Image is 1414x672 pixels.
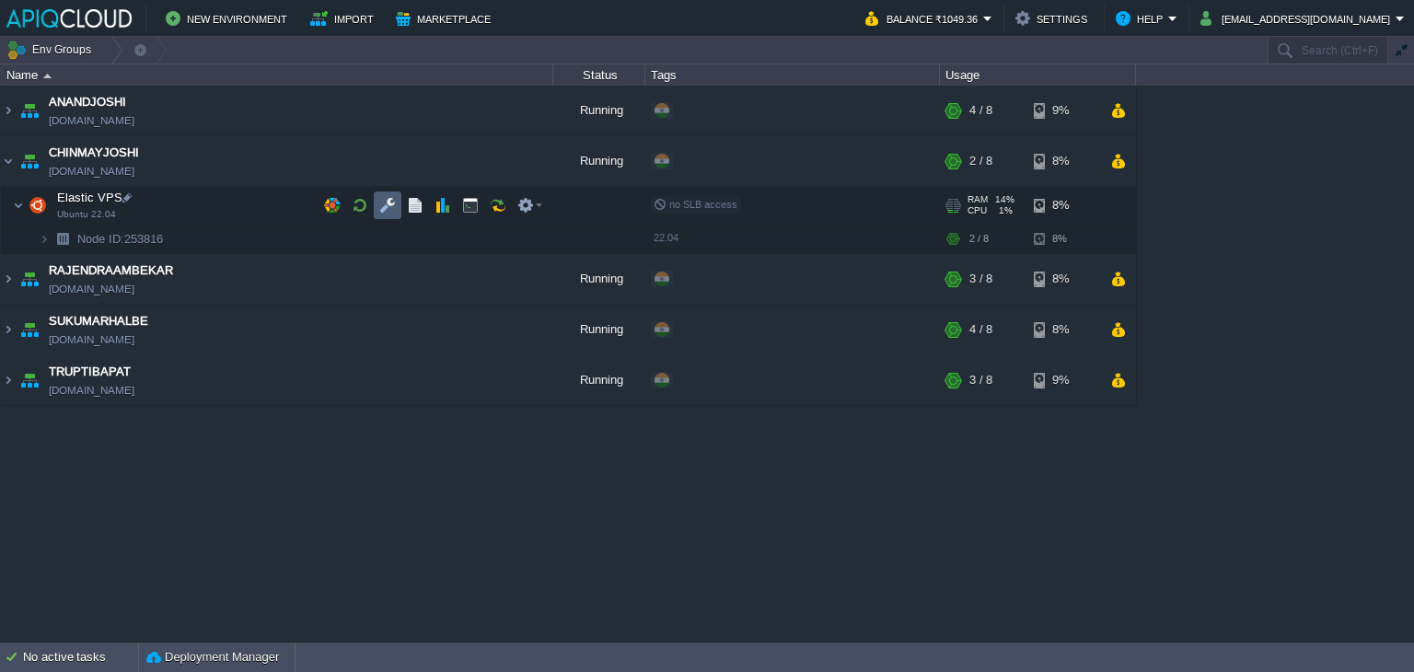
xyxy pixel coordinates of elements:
img: AMDAwAAAACH5BAEAAAAALAAAAAABAAEAAAICRAEAOw== [17,86,42,135]
div: 9% [1034,355,1094,405]
span: 253816 [75,231,166,247]
button: New Environment [166,7,293,29]
img: APIQCloud [6,9,132,28]
a: [DOMAIN_NAME] [49,111,134,130]
div: 8% [1034,136,1094,186]
div: 8% [1034,187,1094,224]
div: 3 / 8 [969,254,992,304]
div: 8% [1034,305,1094,354]
img: AMDAwAAAACH5BAEAAAAALAAAAAABAAEAAAICRAEAOw== [1,254,16,304]
img: AMDAwAAAACH5BAEAAAAALAAAAAABAAEAAAICRAEAOw== [50,225,75,253]
div: No active tasks [23,643,138,672]
span: Elastic VPS [55,190,125,205]
img: AMDAwAAAACH5BAEAAAAALAAAAAABAAEAAAICRAEAOw== [39,225,50,253]
button: Settings [1015,7,1093,29]
img: AMDAwAAAACH5BAEAAAAALAAAAAABAAEAAAICRAEAOw== [17,136,42,186]
span: 1% [994,205,1013,216]
img: AMDAwAAAACH5BAEAAAAALAAAAAABAAEAAAICRAEAOw== [13,187,24,224]
a: [DOMAIN_NAME] [49,330,134,349]
span: 22.04 [654,232,678,243]
div: Running [553,254,645,304]
button: [EMAIL_ADDRESS][DOMAIN_NAME] [1200,7,1396,29]
a: [DOMAIN_NAME] [49,381,134,400]
a: CHINMAYJOSHI [49,144,139,162]
img: AMDAwAAAACH5BAEAAAAALAAAAAABAAEAAAICRAEAOw== [17,254,42,304]
a: TRUPTIBAPAT [49,363,131,381]
a: RAJENDRAAMBEKAR [49,261,173,280]
span: RAM [968,194,988,205]
img: AMDAwAAAACH5BAEAAAAALAAAAAABAAEAAAICRAEAOw== [1,136,16,186]
span: CPU [968,205,987,216]
div: 2 / 8 [969,225,989,253]
span: Node ID: [77,232,124,246]
a: [DOMAIN_NAME] [49,280,134,298]
img: AMDAwAAAACH5BAEAAAAALAAAAAABAAEAAAICRAEAOw== [1,86,16,135]
div: Name [2,64,552,86]
button: Help [1116,7,1168,29]
a: SUKUMARHALBE [49,312,148,330]
button: Env Groups [6,37,98,63]
a: Node ID:253816 [75,231,166,247]
span: no SLB access [654,199,737,210]
img: AMDAwAAAACH5BAEAAAAALAAAAAABAAEAAAICRAEAOw== [17,305,42,354]
div: Tags [646,64,939,86]
button: Marketplace [396,7,496,29]
div: Running [553,136,645,186]
img: AMDAwAAAACH5BAEAAAAALAAAAAABAAEAAAICRAEAOw== [17,355,42,405]
img: AMDAwAAAACH5BAEAAAAALAAAAAABAAEAAAICRAEAOw== [1,305,16,354]
div: 3 / 8 [969,355,992,405]
span: 14% [995,194,1014,205]
div: 8% [1034,254,1094,304]
div: Usage [941,64,1135,86]
div: 2 / 8 [969,136,992,186]
button: Deployment Manager [146,648,279,666]
a: ANANDJOSHI [49,93,126,111]
button: Import [310,7,379,29]
a: [DOMAIN_NAME] [49,162,134,180]
button: Balance ₹1049.36 [865,7,983,29]
img: AMDAwAAAACH5BAEAAAAALAAAAAABAAEAAAICRAEAOw== [43,74,52,78]
img: AMDAwAAAACH5BAEAAAAALAAAAAABAAEAAAICRAEAOw== [25,187,51,224]
a: Elastic VPSUbuntu 22.04 [55,191,125,204]
img: AMDAwAAAACH5BAEAAAAALAAAAAABAAEAAAICRAEAOw== [1,355,16,405]
span: Ubuntu 22.04 [57,209,116,220]
div: 4 / 8 [969,86,992,135]
div: 4 / 8 [969,305,992,354]
div: 8% [1034,225,1094,253]
div: Running [553,305,645,354]
div: Running [553,355,645,405]
div: Status [554,64,644,86]
div: Running [553,86,645,135]
div: 9% [1034,86,1094,135]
